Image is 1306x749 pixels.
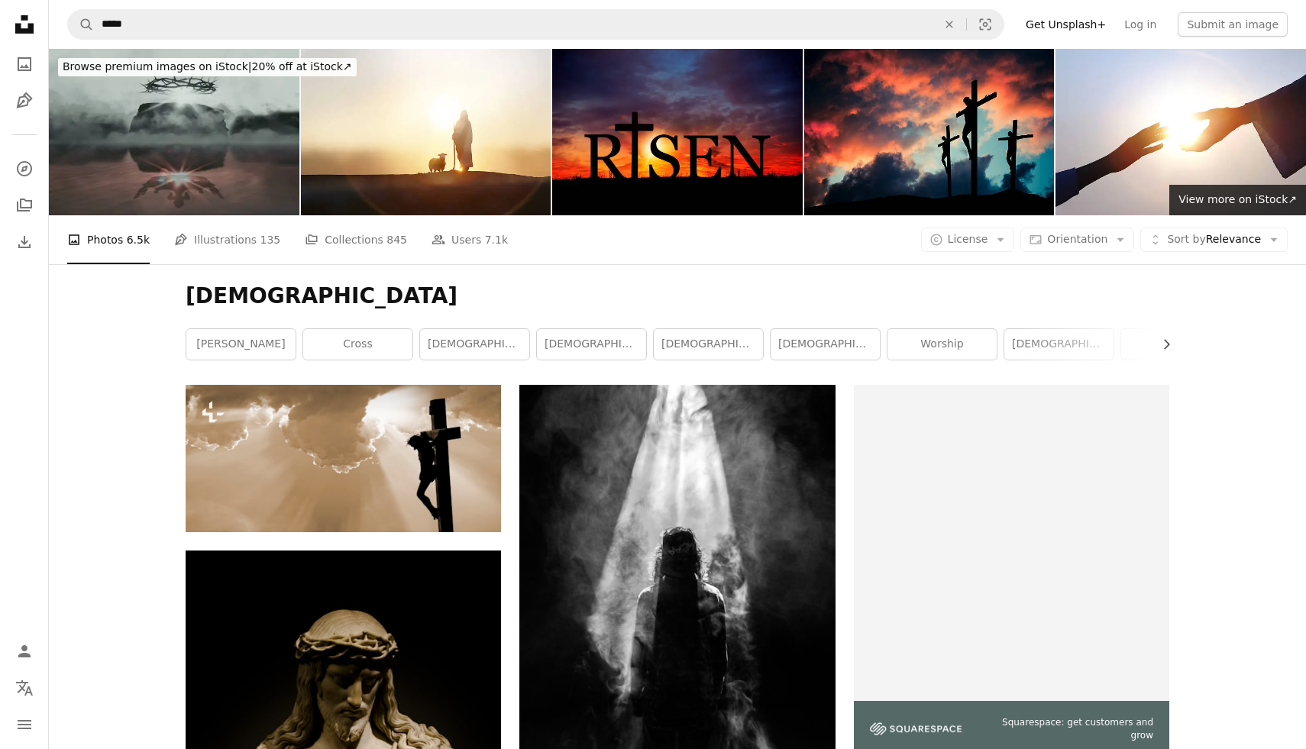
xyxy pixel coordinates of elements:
[980,716,1153,742] span: Squarespace: get customers and grow
[1140,228,1288,252] button: Sort byRelevance
[1178,193,1297,205] span: View more on iStock ↗
[186,282,1169,310] h1: [DEMOGRAPHIC_DATA]
[1121,329,1230,360] a: faith
[260,231,281,248] span: 135
[1115,12,1165,37] a: Log in
[887,329,997,360] a: worship
[519,561,835,575] a: photograph of person facing opposite in smoky spotlight
[9,636,40,667] a: Log in / Sign up
[63,60,251,73] span: Browse premium images on iStock |
[870,722,962,736] img: file-1747939142011-51e5cc87e3c9
[804,49,1055,215] img: Christian Jesus Christ son of god crusified on wooden cross
[948,233,988,245] span: License
[9,86,40,116] a: Illustrations
[301,49,551,215] img: Shepherd Jesus Christ walking with sheep in wide meadow, silhouette with brilliant sun sunset, Je...
[967,10,1004,39] button: Visual search
[654,329,763,360] a: [DEMOGRAPHIC_DATA]
[9,153,40,184] a: Explore
[771,329,880,360] a: [DEMOGRAPHIC_DATA]
[1020,228,1134,252] button: Orientation
[485,231,508,248] span: 7.1k
[1055,49,1306,215] img: Hand of salvation, Christian hand reaching out to the hand of Jesus Christ, bright sun silhouette
[49,49,366,86] a: Browse premium images on iStock|20% off at iStock↗
[303,329,412,360] a: cross
[537,329,646,360] a: [DEMOGRAPHIC_DATA]
[1167,232,1261,247] span: Relevance
[174,215,280,264] a: Illustrations 135
[386,231,407,248] span: 845
[9,709,40,740] button: Menu
[1169,185,1306,215] a: View more on iStock↗
[420,329,529,360] a: [DEMOGRAPHIC_DATA]
[9,673,40,703] button: Language
[1004,329,1114,360] a: [DEMOGRAPHIC_DATA][PERSON_NAME]
[186,329,296,360] a: [PERSON_NAME]
[63,60,352,73] span: 20% off at iStock ↗
[9,190,40,221] a: Collections
[1167,233,1205,245] span: Sort by
[1152,329,1169,360] button: scroll list to the right
[9,227,40,257] a: Download History
[1017,12,1115,37] a: Get Unsplash+
[186,451,501,465] a: A person on a cross with a sky background
[68,10,94,39] button: Search Unsplash
[305,215,407,264] a: Collections 845
[9,49,40,79] a: Photos
[49,49,299,215] img: The Crown of Thorns Inverted: A Symbolic Representation of the Passion and Resurrection
[67,9,1004,40] form: Find visuals sitewide
[552,49,803,215] img: He is risen
[432,215,508,264] a: Users 7.1k
[933,10,966,39] button: Clear
[186,385,501,532] img: A person on a cross with a sky background
[1178,12,1288,37] button: Submit an image
[921,228,1015,252] button: License
[1047,233,1107,245] span: Orientation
